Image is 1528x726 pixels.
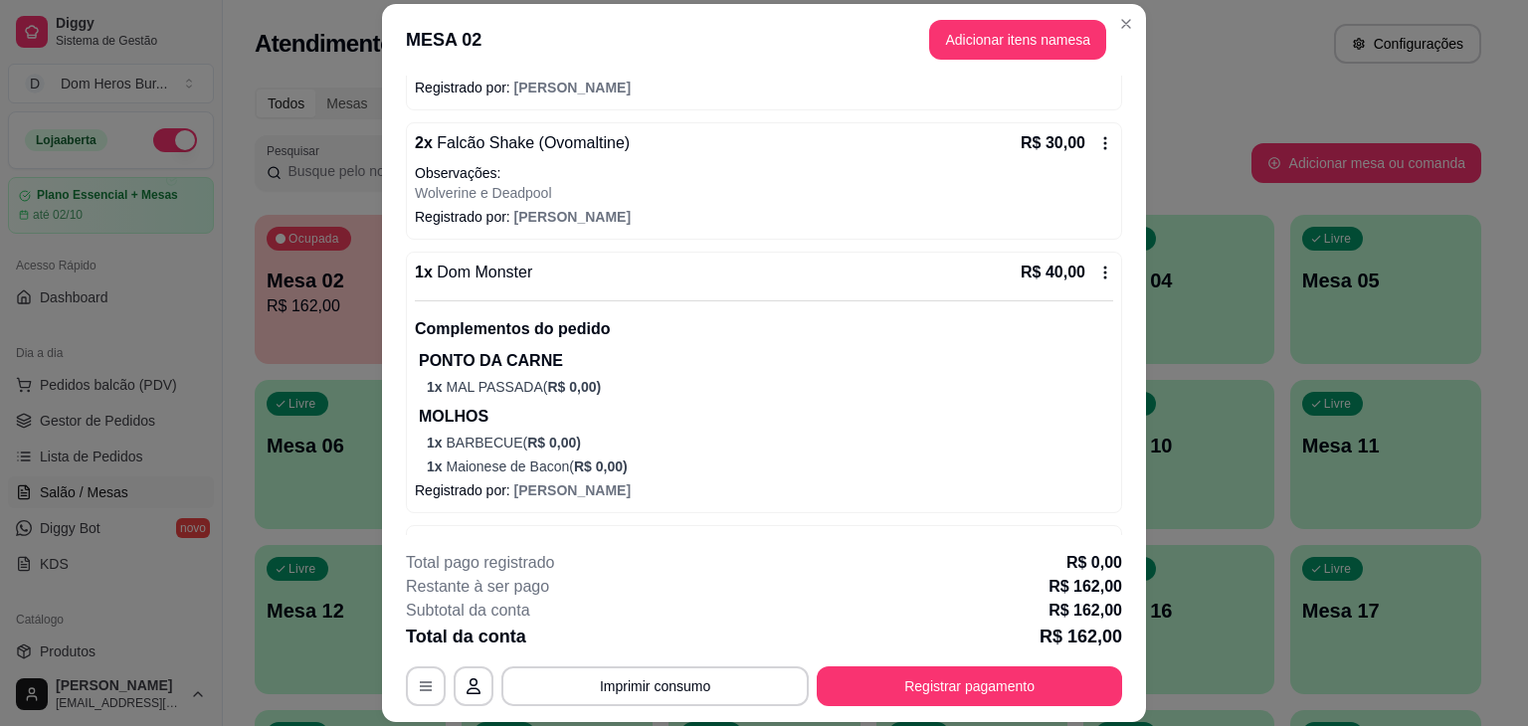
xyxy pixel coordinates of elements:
[415,261,532,284] p: 1 x
[1021,131,1085,155] p: R$ 30,00
[415,480,1113,500] p: Registrado por:
[415,78,1113,97] p: Registrado por:
[1066,551,1122,575] p: R$ 0,00
[415,534,568,558] p: 1 x
[1021,534,1085,558] p: R$ 27,00
[501,666,809,706] button: Imprimir consumo
[427,377,1113,397] p: MAL PASSADA (
[929,20,1106,60] button: Adicionar itens namesa
[415,183,1113,203] p: Wolverine e Deadpool
[427,456,1113,476] p: Maionese de Bacon (
[427,458,446,474] span: 1 x
[406,599,530,623] p: Subtotal da conta
[514,209,631,225] span: [PERSON_NAME]
[1021,261,1085,284] p: R$ 40,00
[406,623,526,650] p: Total da conta
[415,317,1113,341] p: Complementos do pedido
[527,435,581,451] span: R$ 0,00 )
[514,80,631,95] span: [PERSON_NAME]
[433,134,630,151] span: Falcão Shake (Ovomaltine)
[1049,599,1122,623] p: R$ 162,00
[415,131,630,155] p: 2 x
[574,458,628,474] span: R$ 0,00 )
[547,379,601,395] span: R$ 0,00 )
[817,666,1122,706] button: Registrar pagamento
[382,4,1146,76] header: MESA 02
[406,575,549,599] p: Restante à ser pago
[419,405,1113,429] p: MOLHOS
[1040,623,1122,650] p: R$ 162,00
[415,163,1113,183] p: Observações:
[415,207,1113,227] p: Registrado por:
[406,551,554,575] p: Total pago registrado
[427,435,446,451] span: 1 x
[433,264,532,280] span: Dom Monster
[427,433,1113,453] p: BARBECUE (
[1110,8,1142,40] button: Close
[427,379,446,395] span: 1 x
[419,349,1113,373] p: PONTO DA CARNE
[1049,575,1122,599] p: R$ 162,00
[514,482,631,498] span: [PERSON_NAME]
